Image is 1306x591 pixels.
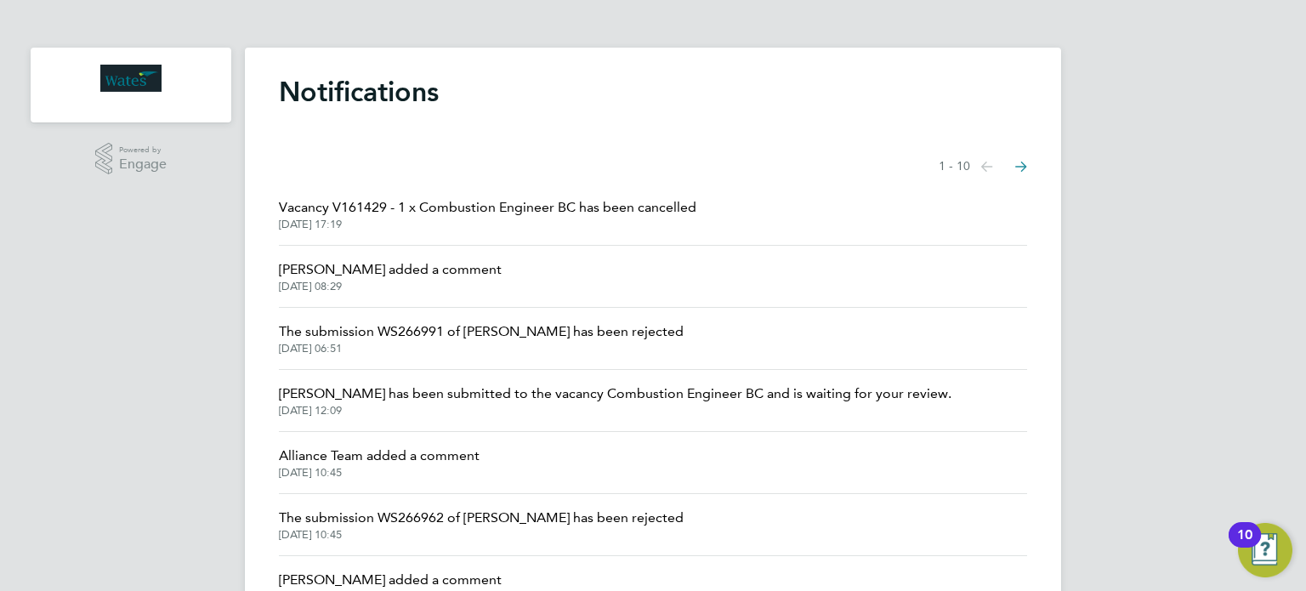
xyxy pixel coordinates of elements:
span: Powered by [119,143,167,157]
h1: Notifications [279,75,1027,109]
span: Engage [119,157,167,172]
a: Go to home page [51,65,211,92]
span: 1 - 10 [939,158,970,175]
span: [PERSON_NAME] added a comment [279,259,502,280]
a: The submission WS266991 of [PERSON_NAME] has been rejected[DATE] 06:51 [279,321,684,355]
span: Alliance Team added a comment [279,446,480,466]
div: 10 [1237,535,1252,557]
a: [PERSON_NAME] added a comment[DATE] 08:29 [279,259,502,293]
button: Open Resource Center, 10 new notifications [1238,523,1292,577]
span: [DATE] 10:45 [279,528,684,542]
img: wates-logo-retina.png [100,65,162,92]
span: The submission WS266962 of [PERSON_NAME] has been rejected [279,508,684,528]
span: [DATE] 17:19 [279,218,696,231]
span: [DATE] 10:45 [279,466,480,480]
span: The submission WS266991 of [PERSON_NAME] has been rejected [279,321,684,342]
a: [PERSON_NAME] has been submitted to the vacancy Combustion Engineer BC and is waiting for your re... [279,384,951,418]
a: Vacancy V161429 - 1 x Combustion Engineer BC has been cancelled[DATE] 17:19 [279,197,696,231]
span: [DATE] 12:09 [279,404,951,418]
a: The submission WS266962 of [PERSON_NAME] has been rejected[DATE] 10:45 [279,508,684,542]
span: Vacancy V161429 - 1 x Combustion Engineer BC has been cancelled [279,197,696,218]
span: [PERSON_NAME] added a comment [279,570,502,590]
a: Powered byEngage [95,143,168,175]
span: [PERSON_NAME] has been submitted to the vacancy Combustion Engineer BC and is waiting for your re... [279,384,951,404]
a: Alliance Team added a comment[DATE] 10:45 [279,446,480,480]
span: [DATE] 08:29 [279,280,502,293]
nav: Select page of notifications list [939,150,1027,184]
nav: Main navigation [31,48,231,122]
span: [DATE] 06:51 [279,342,684,355]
